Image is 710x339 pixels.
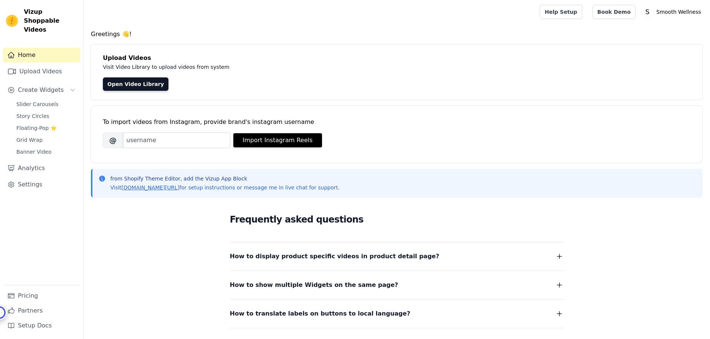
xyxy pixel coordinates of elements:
[103,77,168,91] a: Open Video Library
[593,5,635,19] a: Book Demo
[103,54,691,63] h4: Upload Videos
[16,124,57,132] span: Floating-Pop ⭐
[3,83,80,97] button: Create Widgets
[110,175,340,182] p: from Shopify Theme Editor, add the Vizup App Block
[646,8,650,16] text: S
[122,185,180,191] a: [DOMAIN_NAME][URL]
[16,148,51,156] span: Banner Video
[12,123,80,133] a: Floating-Pop ⭐
[12,135,80,145] a: Grid Wrap
[3,64,80,79] a: Upload Videos
[16,100,59,108] span: Slider Carousels
[653,5,704,19] p: Smooth Wellness
[230,251,564,262] button: How to display product specific videos in product detail page?
[233,133,322,147] button: Import Instagram Reels
[230,280,564,290] button: How to show multiple Widgets on the same page?
[641,5,704,19] button: S Smooth Wellness
[110,184,340,191] p: Visit for setup instructions or message me in live chat for support.
[540,5,582,19] a: Help Setup
[12,99,80,109] a: Slider Carousels
[3,48,80,63] a: Home
[230,212,564,227] h2: Frequently asked questions
[24,7,77,34] span: Vizup Shoppable Videos
[230,308,564,319] button: How to translate labels on buttons to local language?
[3,288,80,303] a: Pricing
[18,86,64,95] span: Create Widgets
[91,30,703,39] h4: Greetings 👋!
[3,161,80,176] a: Analytics
[6,15,18,27] img: Vizup
[230,251,439,262] span: How to display product specific videos in product detail page?
[123,132,230,148] input: username
[103,132,123,148] span: @
[230,280,398,290] span: How to show multiple Widgets on the same page?
[12,147,80,157] a: Banner Video
[12,111,80,121] a: Story Circles
[16,112,49,120] span: Story Circles
[3,177,80,192] a: Settings
[3,318,80,333] a: Setup Docs
[103,63,437,71] p: Visit Video Library to upload videos from system
[103,118,691,127] div: To import videos from Instagram, provide brand's instagram username
[3,303,80,318] a: Partners
[230,308,410,319] span: How to translate labels on buttons to local language?
[16,136,42,144] span: Grid Wrap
